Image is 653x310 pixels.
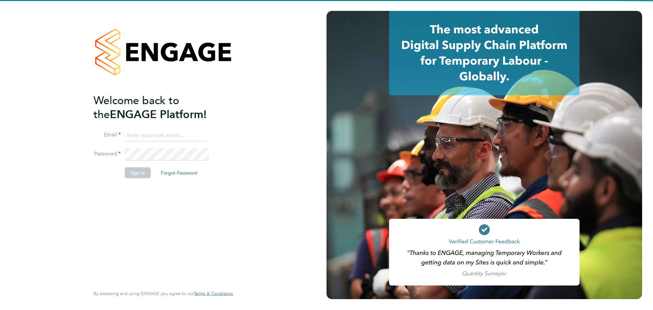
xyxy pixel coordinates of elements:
a: Terms & Conditions [194,291,233,296]
span: By accessing and using ENGAGE you agree to our [94,291,233,296]
button: Forgot Password [155,167,203,178]
label: Password [94,150,121,158]
input: Enter your work email... [125,129,209,142]
button: Sign In [125,167,151,178]
label: Email [94,131,121,138]
h2: ENGAGE Platform! [94,93,226,121]
span: Welcome back to the [94,94,179,121]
